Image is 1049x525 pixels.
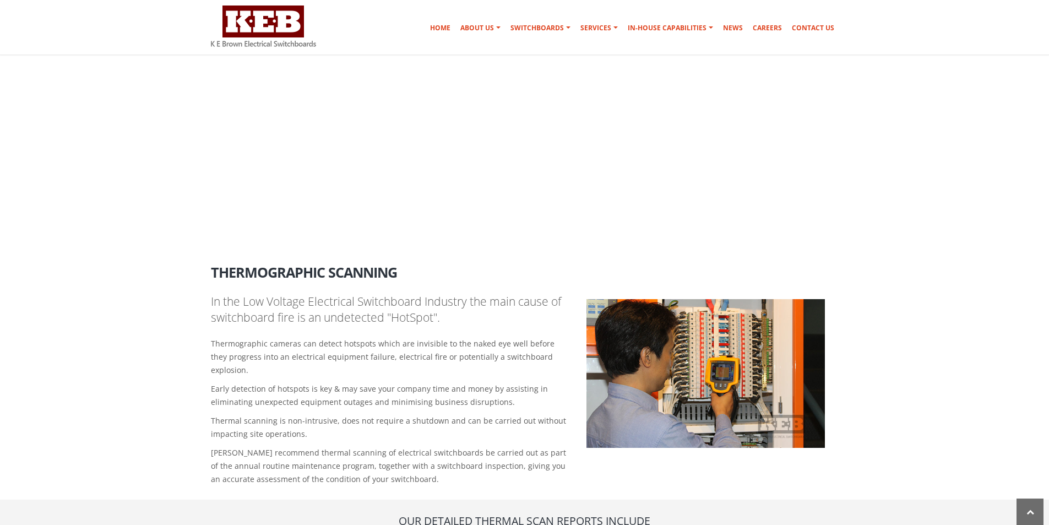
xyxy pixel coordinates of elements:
a: Services [576,17,622,39]
p: In the Low Voltage Electrical Switchboard Industry the main cause of switchboard fire is an undet... [211,294,570,326]
a: Home [776,194,796,203]
a: Contact Us [787,17,839,39]
a: In-house Capabilities [623,17,718,39]
a: About Us [456,17,505,39]
a: News [719,17,747,39]
a: Careers [748,17,786,39]
h1: Services [211,186,271,217]
p: [PERSON_NAME] recommend thermal scanning of electrical switchboards be carried out as part of the... [211,446,570,486]
a: Switchboards [506,17,575,39]
p: Early detection of hotspots is key & may save your company time and money by assisting in elimina... [211,382,570,409]
p: Thermographic cameras can detect hotspots which are invisible to the naked eye well before they p... [211,337,570,377]
li: Services [798,192,836,206]
img: K E Brown Electrical Switchboards [211,6,316,47]
h2: Thermographic Scanning [211,257,839,280]
p: Thermal scanning is non-intrusive, does not require a shutdown and can be carried out without imp... [211,414,570,441]
a: Home [426,17,455,39]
